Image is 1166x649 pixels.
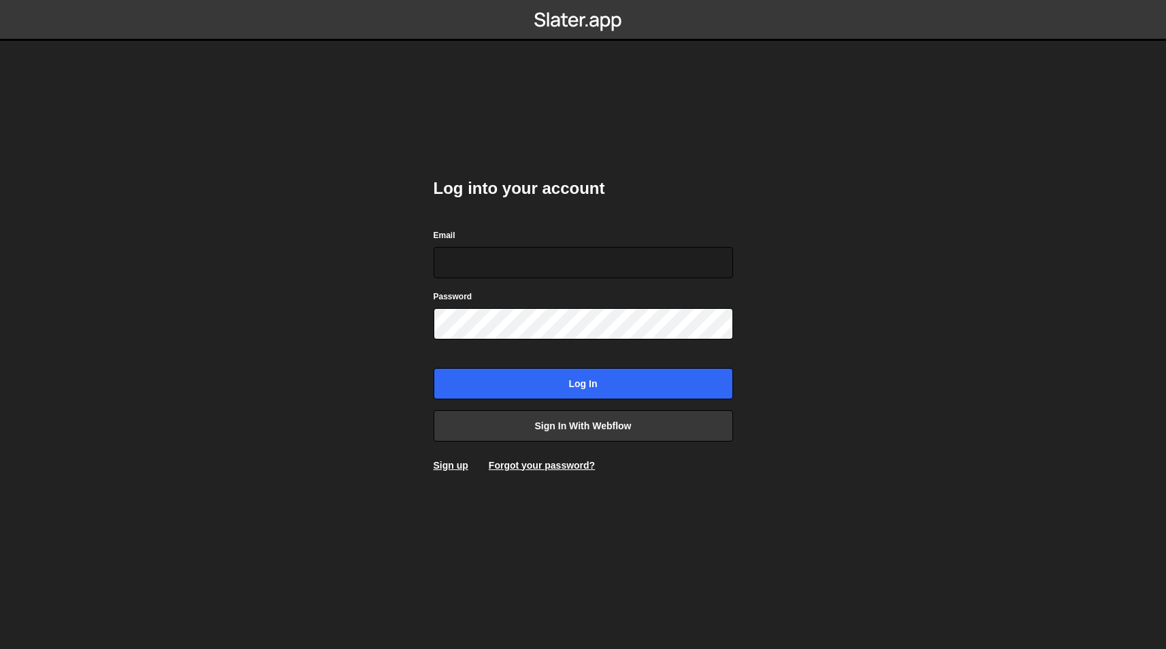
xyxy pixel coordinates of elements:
[434,410,733,442] a: Sign in with Webflow
[434,178,733,199] h2: Log into your account
[434,460,468,471] a: Sign up
[489,460,595,471] a: Forgot your password?
[434,229,455,242] label: Email
[434,368,733,399] input: Log in
[434,290,472,303] label: Password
